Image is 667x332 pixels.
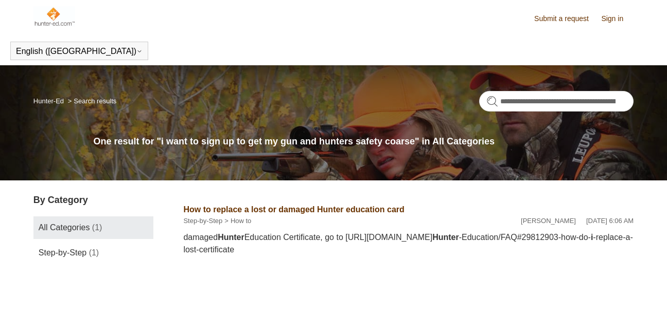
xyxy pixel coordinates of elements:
[183,231,634,256] div: damaged Education Certificate, go to [URL][DOMAIN_NAME] -Education/FAQ#29812903-how-do- -replace-...
[591,233,593,242] em: i
[586,217,634,225] time: 07/28/2022, 06:06
[93,135,634,149] h1: One result for "i want to sign up to get my gun and hunters safety coarse" in All Categories
[183,205,404,214] a: How to replace a lost or damaged Hunter education card
[33,216,153,239] a: All Categories (1)
[89,248,99,257] span: (1)
[16,47,143,56] button: English ([GEOGRAPHIC_DATA])
[33,97,66,105] li: Hunter-Ed
[183,217,222,225] a: Step-by-Step
[66,97,117,105] li: Search results
[534,13,599,24] a: Submit a request
[33,97,64,105] a: Hunter-Ed
[432,233,459,242] em: Hunter
[222,216,251,226] li: How to
[521,216,576,226] li: [PERSON_NAME]
[33,193,153,207] h3: By Category
[183,216,222,226] li: Step-by-Step
[92,223,102,232] span: (1)
[601,13,634,24] a: Sign in
[218,233,244,242] em: Hunter
[39,248,86,257] span: Step-by-Step
[33,6,75,27] img: Hunter-Ed Help Center home page
[231,217,251,225] a: How to
[479,91,634,112] input: Search
[33,242,153,264] a: Step-by-Step (1)
[39,223,90,232] span: All Categories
